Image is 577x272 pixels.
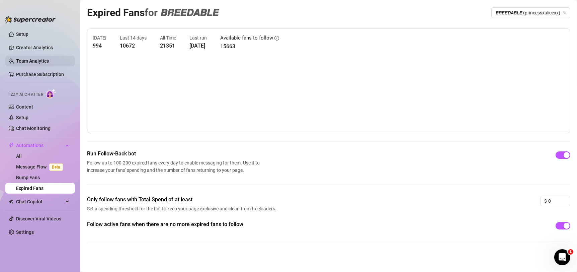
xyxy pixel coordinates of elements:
a: Discover Viral Videos [16,216,61,221]
span: team [563,11,567,15]
img: AI Chatter [46,89,56,98]
a: Message FlowBeta [16,164,66,169]
article: Last run [189,34,207,42]
article: 994 [93,42,106,50]
a: All [16,153,22,159]
a: Expired Fans [16,186,44,191]
a: Bump Fans [16,175,40,180]
span: Izzy AI Chatter [9,91,43,98]
span: 1 [568,249,573,255]
article: 21351 [160,42,176,50]
span: Beta [49,163,63,171]
article: Expired Fans [87,5,218,20]
article: 10672 [120,42,147,50]
span: Only follow fans with Total Spend of at least [87,196,278,204]
span: Follow active fans when there are no more expired fans to follow [87,220,278,228]
img: Chat Copilot [9,199,13,204]
article: [DATE] [189,42,207,50]
a: Settings [16,229,34,235]
a: Setup [16,115,28,120]
a: Purchase Subscription [16,69,70,80]
a: Creator Analytics [16,42,70,53]
span: thunderbolt [9,143,14,148]
img: logo-BBDzfeDw.svg [5,16,56,23]
span: Follow up to 100-200 expired fans every day to enable messaging for them. Use it to increase your... [87,159,262,174]
span: Run Follow-Back bot [87,150,262,158]
article: All Time [160,34,176,42]
span: info-circle [274,36,279,41]
span: 𝘽𝙍𝙀𝙀𝘿𝘼𝘽𝙇𝙀 (princessxalicexx) [495,8,566,18]
span: Automations [16,140,64,151]
iframe: Intercom live chat [554,249,570,265]
article: Last 14 days [120,34,147,42]
article: 15663 [220,42,279,51]
a: Setup [16,31,28,37]
input: 0.00 [548,196,570,206]
a: Content [16,104,33,110]
article: [DATE] [93,34,106,42]
span: Set a spending threshold for the bot to keep your page exclusive and clean from freeloaders. [87,205,278,212]
a: Chat Monitoring [16,126,51,131]
article: Available fans to follow [220,34,273,42]
span: for 𝘽𝙍𝙀𝙀𝘿𝘼𝘽𝙇𝙀 [145,7,218,18]
span: Chat Copilot [16,196,64,207]
a: Team Analytics [16,58,49,64]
